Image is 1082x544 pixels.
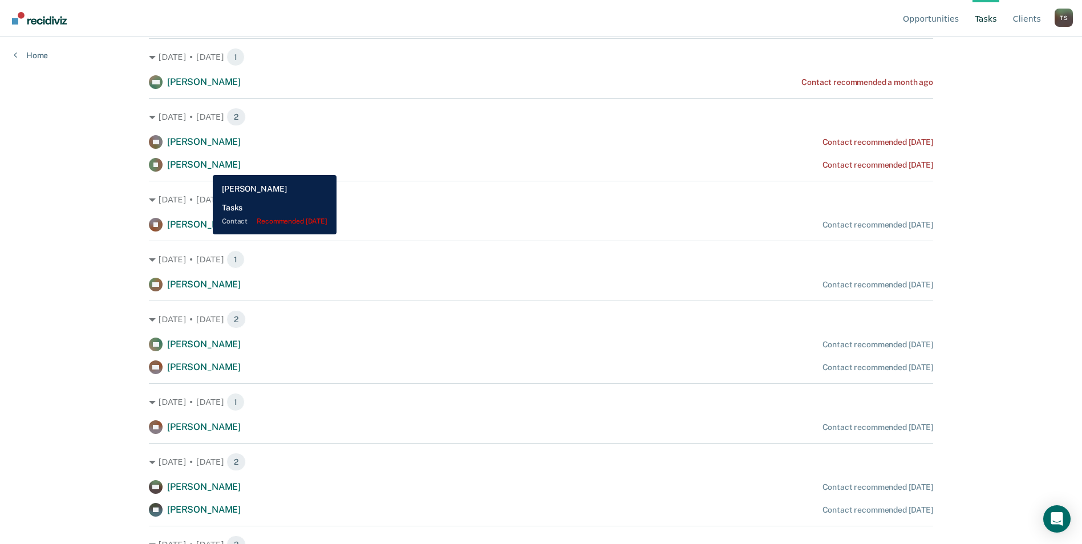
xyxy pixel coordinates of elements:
div: Contact recommended [DATE] [822,137,933,147]
div: T S [1055,9,1073,27]
div: Contact recommended [DATE] [822,220,933,230]
span: 2 [226,108,246,126]
span: 1 [226,190,245,209]
span: 1 [226,250,245,269]
span: 2 [226,310,246,328]
div: [DATE] • [DATE] 1 [149,250,933,269]
span: 1 [226,393,245,411]
div: Contact recommended [DATE] [822,423,933,432]
div: [DATE] • [DATE] 2 [149,453,933,471]
div: Contact recommended [DATE] [822,280,933,290]
span: [PERSON_NAME] [167,421,241,432]
span: [PERSON_NAME] [167,362,241,372]
div: [DATE] • [DATE] 2 [149,310,933,328]
span: [PERSON_NAME] [167,481,241,492]
div: Contact recommended [DATE] [822,505,933,515]
div: [DATE] • [DATE] 1 [149,393,933,411]
span: [PERSON_NAME] [167,219,241,230]
div: [DATE] • [DATE] 1 [149,48,933,66]
span: 2 [226,453,246,471]
div: Open Intercom Messenger [1043,505,1071,533]
div: Contact recommended [DATE] [822,160,933,170]
span: [PERSON_NAME] [167,504,241,515]
div: Contact recommended [DATE] [822,363,933,372]
span: [PERSON_NAME] [167,136,241,147]
img: Recidiviz [12,12,67,25]
button: Profile dropdown button [1055,9,1073,27]
span: [PERSON_NAME] [167,76,241,87]
div: Contact recommended [DATE] [822,482,933,492]
span: 1 [226,48,245,66]
span: [PERSON_NAME] [167,159,241,170]
div: Contact recommended [DATE] [822,340,933,350]
div: [DATE] • [DATE] 1 [149,190,933,209]
span: [PERSON_NAME] [167,279,241,290]
div: Contact recommended a month ago [801,78,933,87]
div: [DATE] • [DATE] 2 [149,108,933,126]
span: [PERSON_NAME] [167,339,241,350]
a: Home [14,50,48,60]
